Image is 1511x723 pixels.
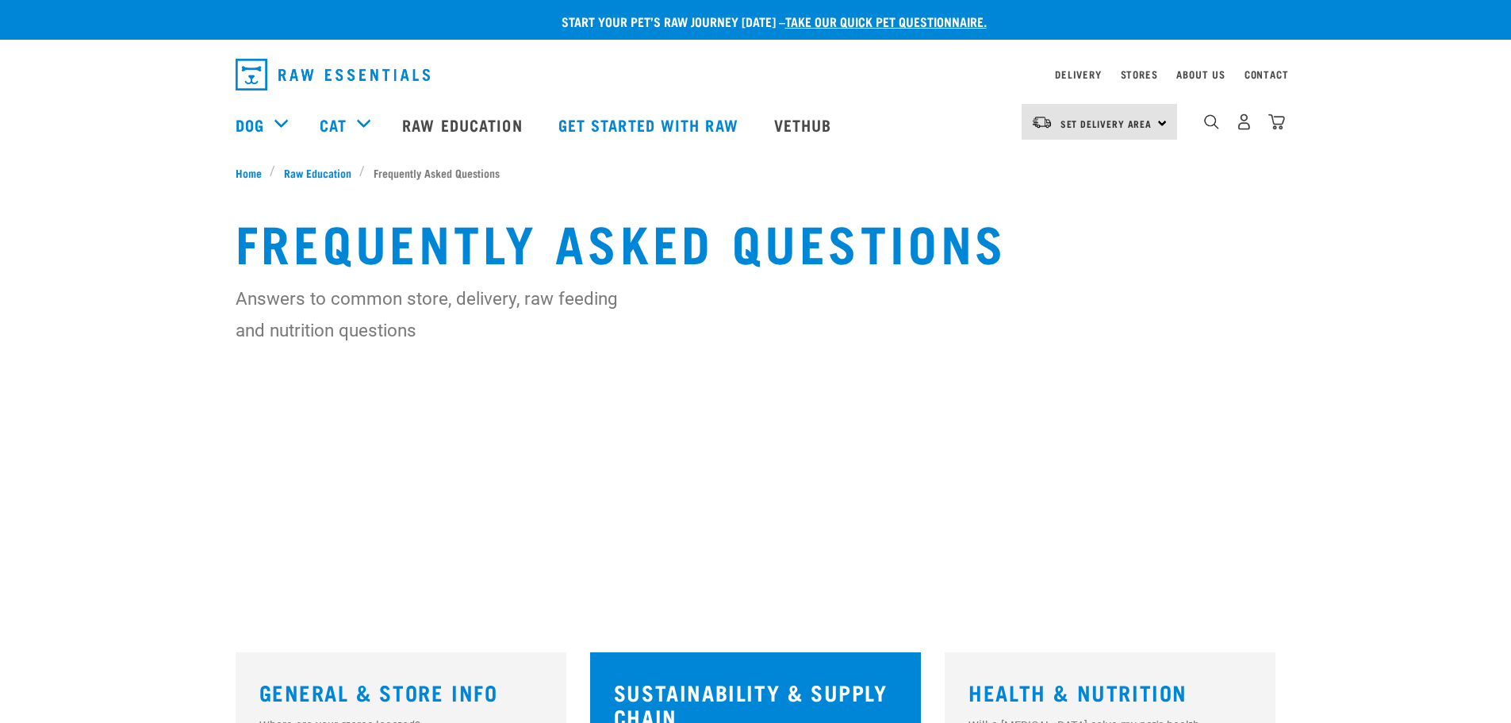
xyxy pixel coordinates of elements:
[1176,71,1225,77] a: About Us
[1031,115,1053,129] img: van-moving.png
[223,52,1289,97] nav: dropdown navigation
[1244,71,1289,77] a: Contact
[785,17,987,25] a: take our quick pet questionnaire.
[284,164,351,181] span: Raw Education
[1055,71,1101,77] a: Delivery
[236,164,270,181] a: Home
[1121,71,1158,77] a: Stores
[320,113,347,137] a: Cat
[386,93,542,156] a: Raw Education
[968,680,1252,705] h3: Health & Nutrition
[259,680,543,705] h3: General & Store Info
[236,113,264,137] a: Dog
[236,283,652,346] p: Answers to common store, delivery, raw feeding and nutrition questions
[236,164,1276,181] nav: breadcrumbs
[1060,121,1152,126] span: Set Delivery Area
[236,164,262,181] span: Home
[1236,113,1252,130] img: user.png
[236,59,430,90] img: Raw Essentials Logo
[543,93,758,156] a: Get started with Raw
[1204,114,1219,129] img: home-icon-1@2x.png
[275,164,359,181] a: Raw Education
[758,93,852,156] a: Vethub
[1268,113,1285,130] img: home-icon@2x.png
[236,213,1276,270] h1: Frequently Asked Questions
